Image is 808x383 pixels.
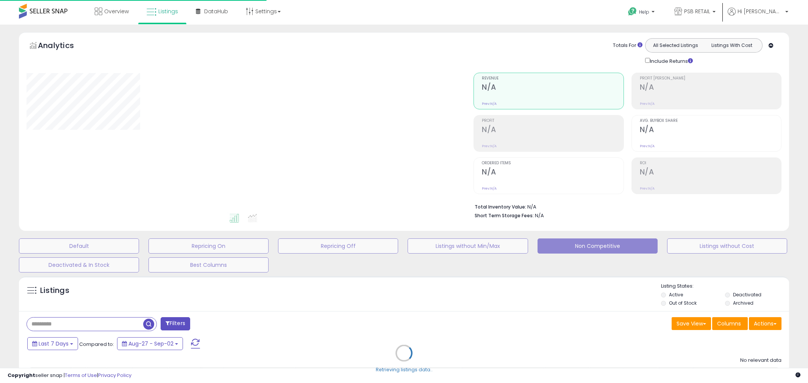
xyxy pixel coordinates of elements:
h2: N/A [640,83,781,93]
small: Prev: N/A [640,101,655,106]
div: Totals For [613,42,642,49]
strong: Copyright [8,372,35,379]
h2: N/A [482,83,623,93]
small: Prev: N/A [640,144,655,148]
small: Prev: N/A [482,101,497,106]
b: Short Term Storage Fees: [475,212,534,219]
b: Total Inventory Value: [475,204,526,210]
span: N/A [535,212,544,219]
span: ROI [640,161,781,165]
a: Help [622,1,662,25]
button: Deactivated & In Stock [19,257,139,272]
span: Listings [158,8,178,15]
h2: N/A [482,125,623,135]
button: Listings without Min/Max [408,238,528,254]
div: seller snap | | [8,372,131,379]
span: Avg. Buybox Share [640,119,781,123]
i: Get Help [628,7,637,16]
button: Repricing On [148,238,269,254]
button: All Selected Listings [647,40,704,50]
span: Hi [PERSON_NAME] [738,8,783,15]
h2: N/A [640,125,781,135]
small: Prev: N/A [482,186,497,191]
div: Include Returns [639,56,702,65]
button: Best Columns [148,257,269,272]
h5: Analytics [38,40,89,53]
small: Prev: N/A [482,144,497,148]
li: N/A [475,202,776,211]
span: PSB RETAIL [684,8,710,15]
span: Profit [482,119,623,123]
span: DataHub [204,8,228,15]
span: Overview [104,8,129,15]
h2: N/A [482,168,623,178]
span: Help [639,9,649,15]
a: Hi [PERSON_NAME] [728,8,788,25]
span: Revenue [482,76,623,81]
button: Repricing Off [278,238,398,254]
h2: N/A [640,168,781,178]
div: Retrieving listings data.. [376,366,433,373]
button: Listings With Cost [703,40,760,50]
span: Profit [PERSON_NAME] [640,76,781,81]
span: Ordered Items [482,161,623,165]
button: Default [19,238,139,254]
button: Non Competitive [538,238,658,254]
button: Listings without Cost [667,238,787,254]
small: Prev: N/A [640,186,655,191]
